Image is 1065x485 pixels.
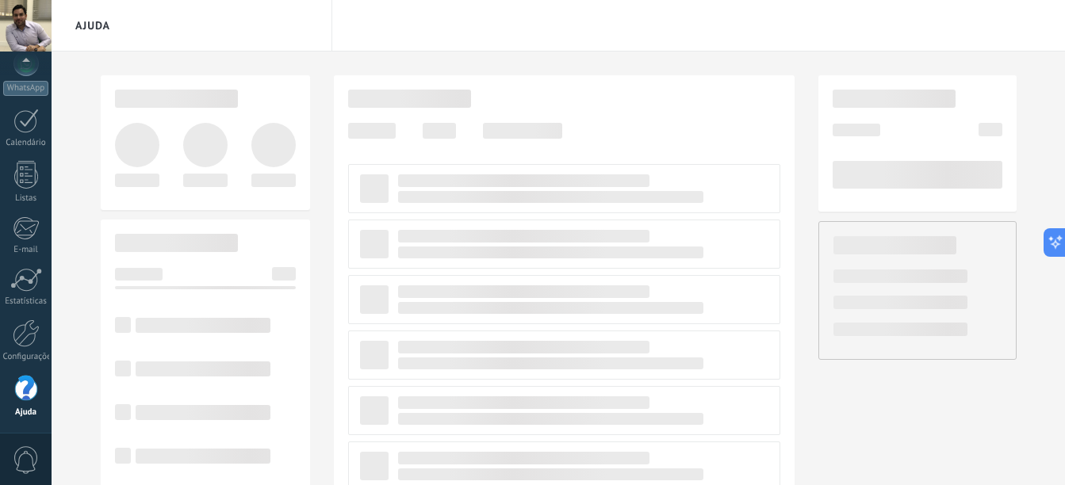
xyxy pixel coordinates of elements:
[3,81,48,96] div: WhatsApp
[3,296,49,307] div: Estatísticas
[3,352,49,362] div: Configurações
[3,407,49,418] div: Ajuda
[3,245,49,255] div: E-mail
[3,193,49,204] div: Listas
[3,138,49,148] div: Calendário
